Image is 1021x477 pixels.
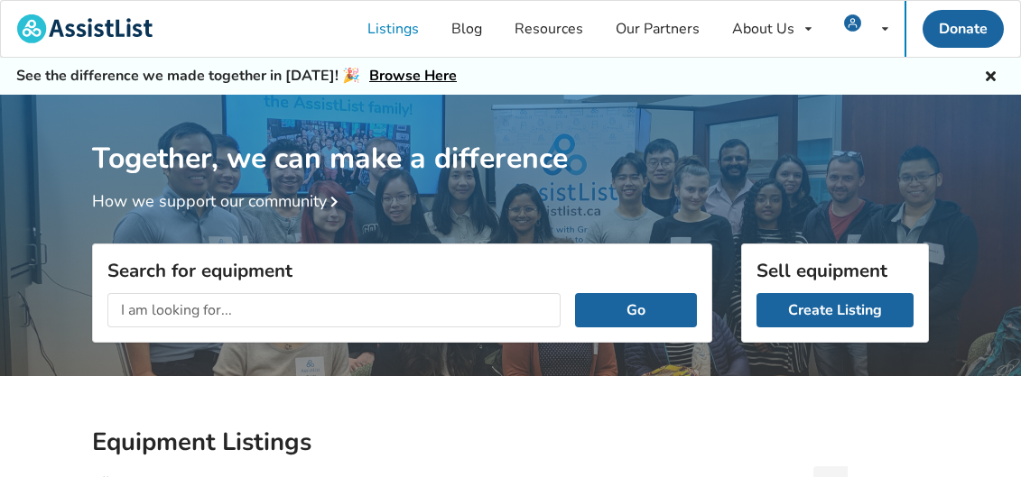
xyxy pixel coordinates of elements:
a: Resources [498,1,599,57]
div: About Us [732,22,794,36]
a: Create Listing [756,293,914,327]
h1: Together, we can make a difference [92,95,929,177]
button: Go [575,293,697,327]
a: Donate [923,10,1004,48]
a: Blog [435,1,498,57]
h5: See the difference we made together in [DATE]! 🎉 [16,67,457,86]
a: Browse Here [369,66,457,86]
a: Our Partners [599,1,716,57]
input: I am looking for... [107,293,561,327]
img: user icon [844,14,861,32]
h2: Equipment Listings [92,427,929,458]
h3: Search for equipment [107,259,697,282]
a: How we support our community [92,190,345,212]
a: Listings [351,1,435,57]
h3: Sell equipment [756,259,914,282]
img: assistlist-logo [17,14,153,43]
